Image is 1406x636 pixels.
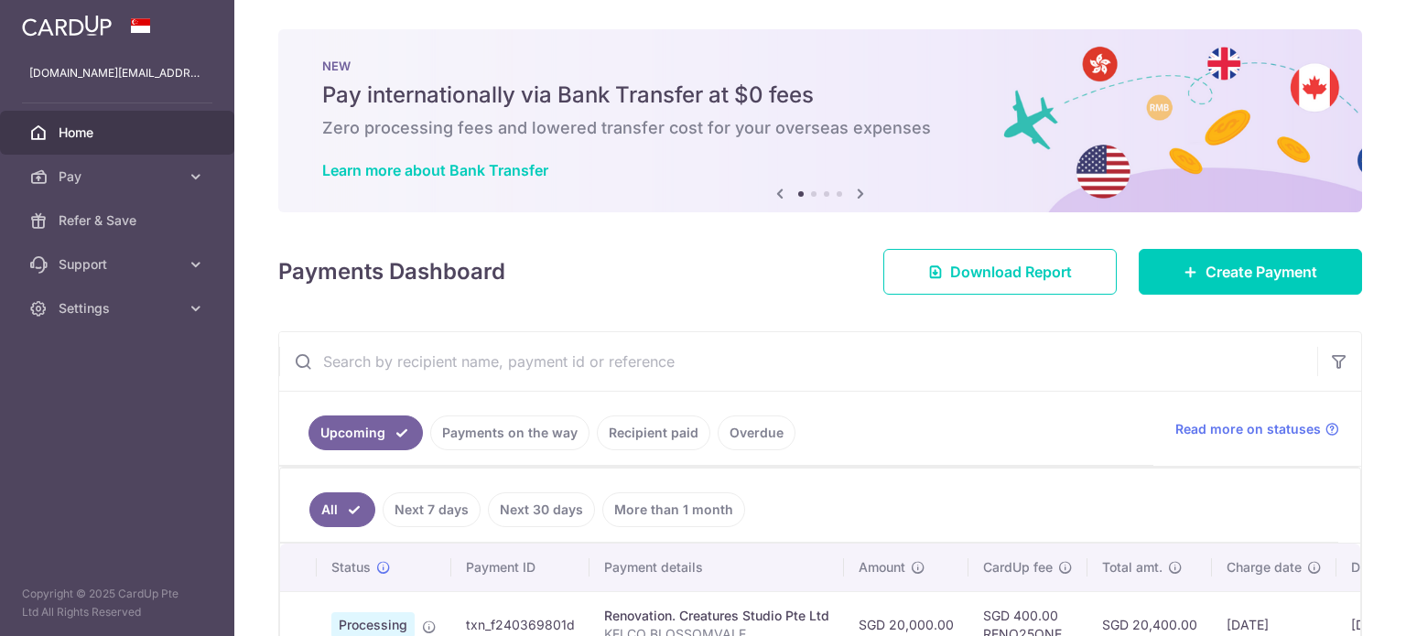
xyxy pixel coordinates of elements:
p: [DOMAIN_NAME][EMAIL_ADDRESS][DOMAIN_NAME] [29,64,205,82]
a: Download Report [883,249,1117,295]
span: Refer & Save [59,211,179,230]
span: Charge date [1227,558,1302,577]
span: Settings [59,299,179,318]
a: Recipient paid [597,415,710,450]
span: Pay [59,167,179,186]
th: Payment ID [451,544,589,591]
input: Search by recipient name, payment id or reference [279,332,1317,391]
span: Status [331,558,371,577]
a: More than 1 month [602,492,745,527]
span: Support [59,255,179,274]
a: Payments on the way [430,415,589,450]
a: Overdue [718,415,795,450]
th: Payment details [589,544,844,591]
span: Due date [1351,558,1406,577]
a: Learn more about Bank Transfer [322,161,548,179]
span: Amount [859,558,905,577]
h5: Pay internationally via Bank Transfer at $0 fees [322,81,1318,110]
a: Read more on statuses [1175,420,1339,438]
span: Home [59,124,179,142]
a: Next 7 days [383,492,481,527]
div: Renovation. Creatures Studio Pte Ltd [604,607,829,625]
img: CardUp [22,15,112,37]
span: Download Report [950,261,1072,283]
span: Read more on statuses [1175,420,1321,438]
a: Upcoming [308,415,423,450]
p: NEW [322,59,1318,73]
span: Total amt. [1102,558,1163,577]
a: Next 30 days [488,492,595,527]
h4: Payments Dashboard [278,255,505,288]
img: Bank transfer banner [278,29,1362,212]
span: CardUp fee [983,558,1053,577]
h6: Zero processing fees and lowered transfer cost for your overseas expenses [322,117,1318,139]
a: All [309,492,375,527]
span: Create Payment [1206,261,1317,283]
a: Create Payment [1139,249,1362,295]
